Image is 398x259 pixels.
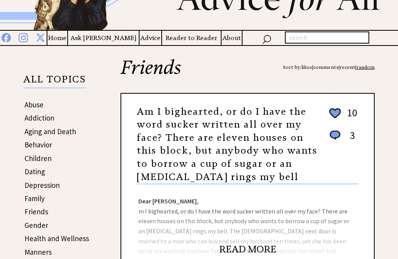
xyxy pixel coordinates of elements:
[343,129,358,149] td: 3
[24,194,45,203] a: Family
[68,33,139,43] a: Ask [PERSON_NAME]
[23,75,86,88] p: ALL TOPICS
[328,129,342,142] img: message_round%201.png
[47,33,67,43] a: Home
[24,207,48,216] a: Friends
[340,64,355,70] a: recent
[219,243,276,255] a: READ MORE
[24,154,52,163] a: Children
[24,140,52,149] a: Behavior
[343,106,358,128] td: 10
[24,220,48,230] a: Gender
[313,64,339,70] a: comments
[138,197,199,205] strong: Dear [PERSON_NAME],
[356,64,375,70] a: random
[140,33,161,43] a: Advice
[24,167,45,176] a: Dating
[24,113,54,122] a: Addiction
[36,31,45,42] img: x%20blue.png
[2,31,11,42] img: facebook%20blue.png
[328,107,342,120] img: heart_outline%202.png
[162,33,221,43] a: Reader to Reader
[301,64,312,70] a: likes
[24,234,89,243] a: Health and Wellness
[24,100,44,109] a: Abuse
[24,127,76,136] a: Aging and Death
[24,180,60,190] a: Depression
[19,31,28,42] img: instagram%20blue.png
[283,58,375,77] div: Sort by: | | |
[262,33,271,44] img: search_nav.png
[120,58,375,93] h2: Friends
[285,31,369,44] input: search
[24,247,52,257] a: Manners
[137,106,318,183] a: Am I bighearted, or do I have the word sucker written all over my face? There are eleven houses o...
[222,33,242,43] a: About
